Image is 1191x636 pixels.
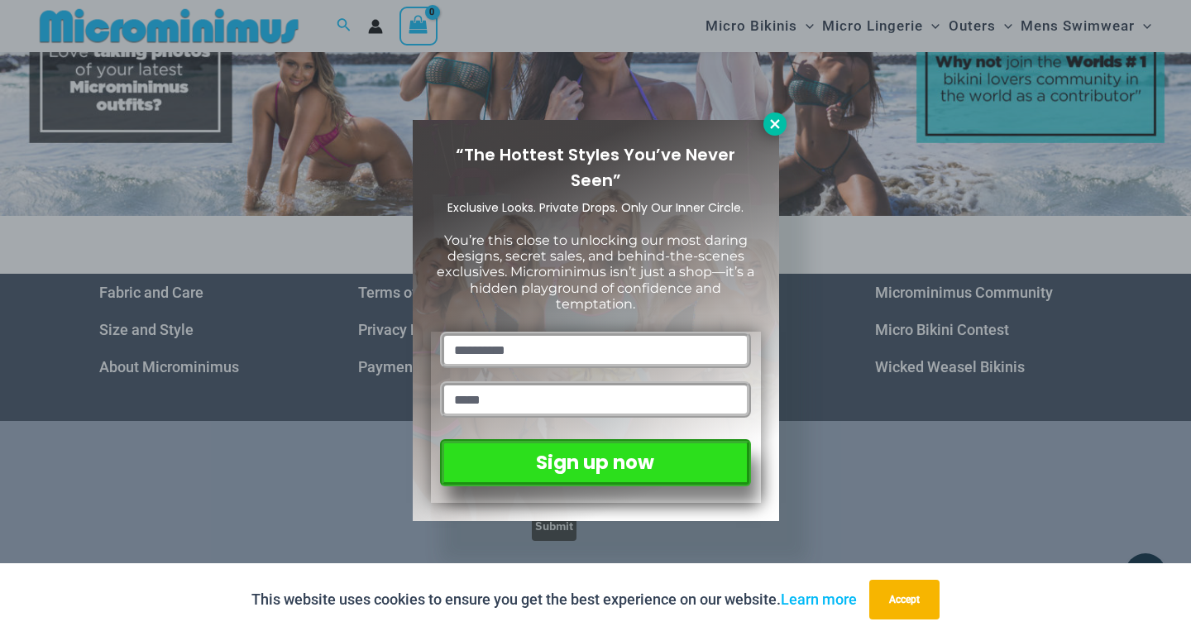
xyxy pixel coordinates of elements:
button: Sign up now [440,439,750,486]
span: “The Hottest Styles You’ve Never Seen” [456,143,735,192]
p: This website uses cookies to ensure you get the best experience on our website. [251,587,857,612]
button: Accept [869,580,940,619]
span: Exclusive Looks. Private Drops. Only Our Inner Circle. [447,199,744,216]
a: Learn more [781,591,857,608]
button: Close [763,112,787,136]
span: You’re this close to unlocking our most daring designs, secret sales, and behind-the-scenes exclu... [437,232,754,312]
